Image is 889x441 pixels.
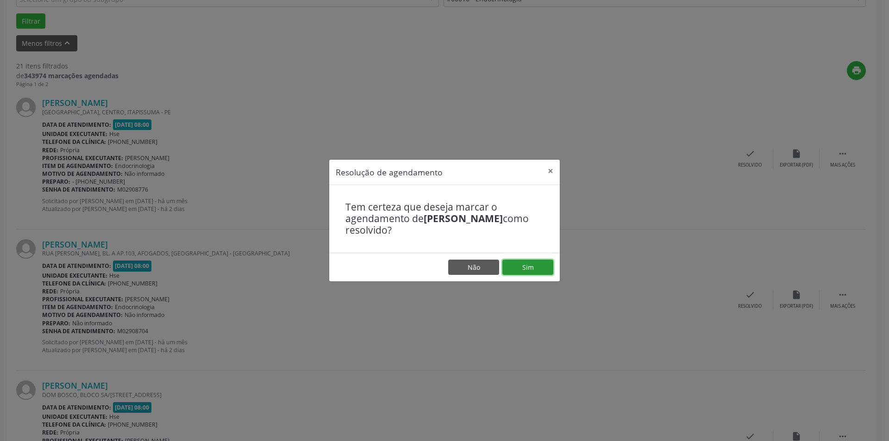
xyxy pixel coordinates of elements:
[345,201,544,236] h4: Tem certeza que deseja marcar o agendamento de como resolvido?
[336,166,443,178] h5: Resolução de agendamento
[424,212,503,225] b: [PERSON_NAME]
[541,160,560,182] button: Close
[502,260,553,275] button: Sim
[448,260,499,275] button: Não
